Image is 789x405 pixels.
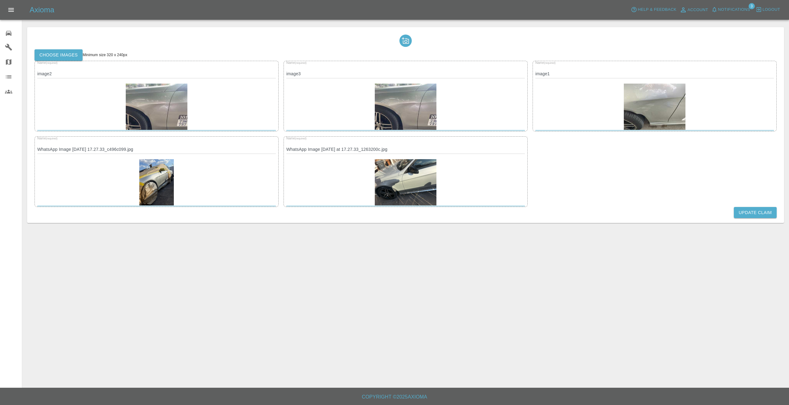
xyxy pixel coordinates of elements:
[688,6,708,14] span: Account
[46,137,57,140] small: (required)
[535,61,556,64] span: Name
[35,49,83,61] label: Choose images
[83,53,127,57] span: Minimum size 320 x 240px
[710,5,752,14] button: Notifications
[37,136,58,140] span: Name
[638,6,676,13] span: Help & Feedback
[295,61,306,64] small: (required)
[286,61,307,64] span: Name
[544,61,555,64] small: (required)
[754,5,782,14] button: Logout
[295,137,306,140] small: (required)
[762,6,780,13] span: Logout
[629,5,678,14] button: Help & Feedback
[286,136,307,140] span: Name
[734,207,777,218] button: Update Claim
[5,393,784,401] h6: Copyright © 2025 Axioma
[749,3,755,9] span: 3
[30,5,54,15] h5: Axioma
[718,6,750,13] span: Notifications
[678,5,710,15] a: Account
[4,2,18,17] button: Open drawer
[46,61,57,64] small: (required)
[37,61,58,64] span: Name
